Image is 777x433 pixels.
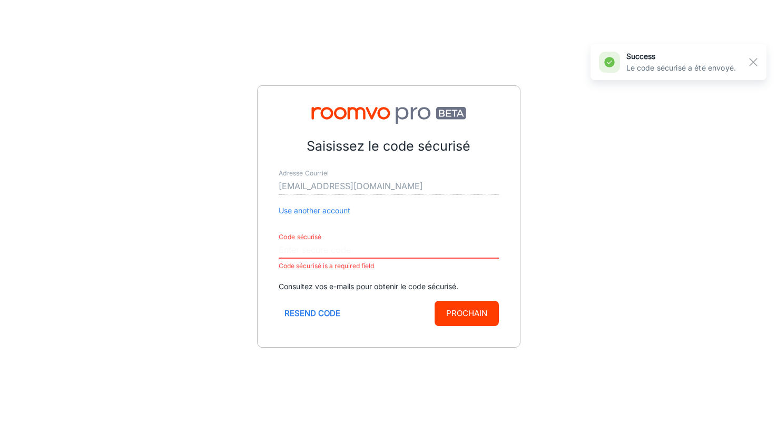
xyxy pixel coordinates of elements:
[279,178,499,195] input: myname@example.com
[279,301,346,326] button: Resend code
[279,136,499,156] p: Saisissez le code sécurisé
[626,62,736,74] p: Le code sécurisé a été envoyé.
[626,51,736,62] h6: success
[279,232,321,241] label: Code sécurisé
[279,260,499,272] p: Code sécurisé is a required field
[279,205,350,216] button: Use another account
[279,281,499,292] p: Consultez vos e-mails pour obtenir le code sécurisé.
[279,107,499,124] img: Roomvo PRO Beta
[279,169,329,178] label: Adresse Courriel
[435,301,499,326] button: Prochain
[279,242,499,259] input: Enter secure code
